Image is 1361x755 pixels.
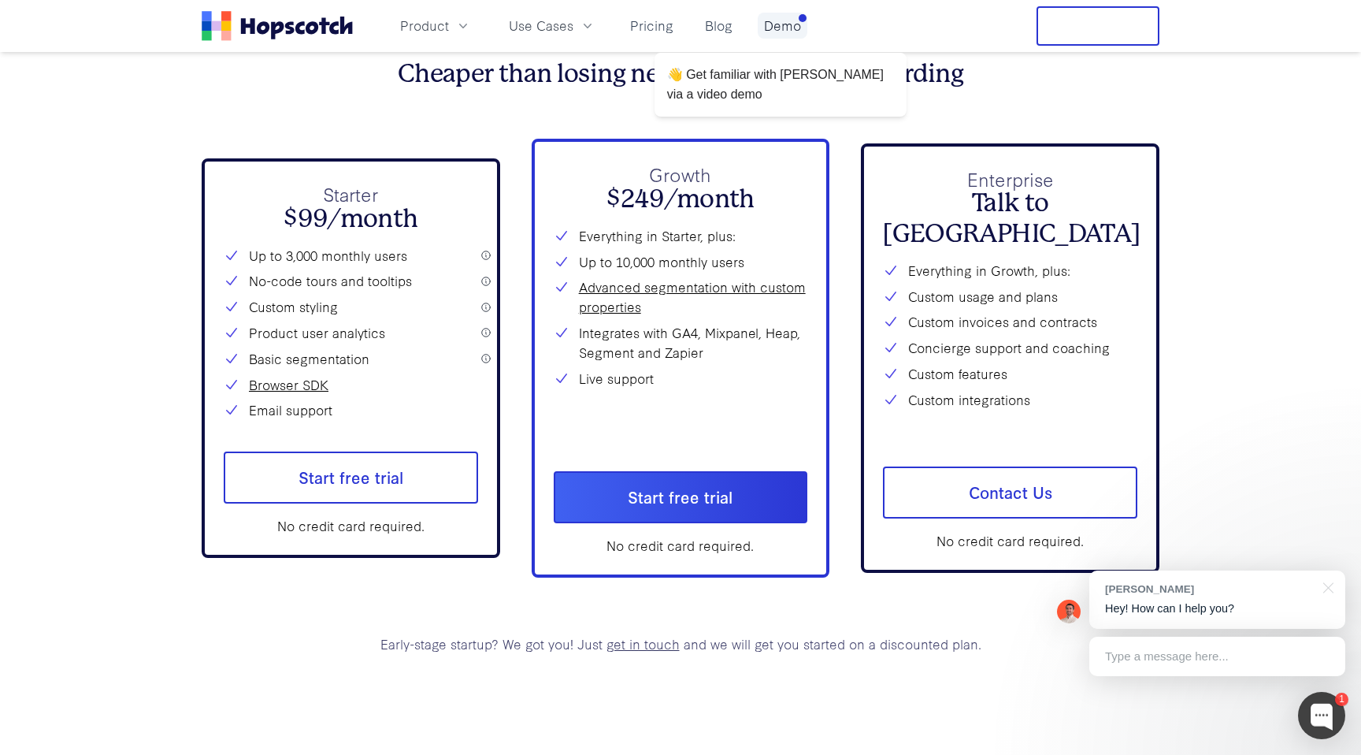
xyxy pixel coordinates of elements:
[554,226,808,246] li: Everything in Starter, plus:
[554,184,808,214] h2: $249/month
[883,261,1137,281] li: Everything in Growth, plus:
[554,369,808,389] li: Live support
[554,161,808,188] p: Growth
[883,188,1137,249] h2: Talk to [GEOGRAPHIC_DATA]
[224,246,478,266] li: Up to 3,000 monthly users
[699,13,739,39] a: Blog
[202,11,353,41] a: Home
[224,349,478,369] li: Basic segmentation
[1105,582,1314,597] div: [PERSON_NAME]
[554,471,808,523] a: Start free trial
[883,338,1137,358] li: Concierge support and coaching
[624,13,680,39] a: Pricing
[1057,600,1081,623] img: Mark Spera
[883,531,1137,551] div: No credit card required.
[391,13,480,39] button: Product
[224,180,478,208] p: Starter
[224,323,478,343] li: Product user analytics
[554,536,808,556] div: No credit card required.
[883,364,1137,384] li: Custom features
[224,516,478,536] div: No credit card required.
[883,166,1137,193] p: Enterprise
[579,277,808,317] a: Advanced segmentation with custom properties
[224,297,478,317] li: Custom styling
[1089,637,1345,676] div: Type a message here...
[224,452,478,504] a: Start free trial
[1335,693,1348,706] div: 1
[224,400,478,420] li: Email support
[224,271,478,291] li: No-code tours and tooltips
[509,16,573,35] span: Use Cases
[883,312,1137,332] li: Custom invoices and contracts
[249,375,328,395] a: Browser SDK
[758,13,807,39] a: Demo
[202,59,1159,89] h3: Cheaper than losing new users during onboarding
[554,252,808,272] li: Up to 10,000 monthly users
[202,634,1159,654] p: Early-stage startup? We got you! Just and we will get you started on a discounted plan.
[554,323,808,363] li: Integrates with GA4, Mixpanel, Heap, Segment and Zapier
[1037,6,1159,46] button: Free Trial
[499,13,605,39] button: Use Cases
[883,287,1137,307] li: Custom usage and plans
[667,65,894,105] p: 👋 Get familiar with [PERSON_NAME] via a video demo
[883,390,1137,410] li: Custom integrations
[224,204,478,234] h2: $99/month
[400,16,449,35] span: Product
[883,467,1137,519] a: Contact Us
[606,634,680,653] a: get in touch
[1105,601,1329,617] p: Hey! How can I help you?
